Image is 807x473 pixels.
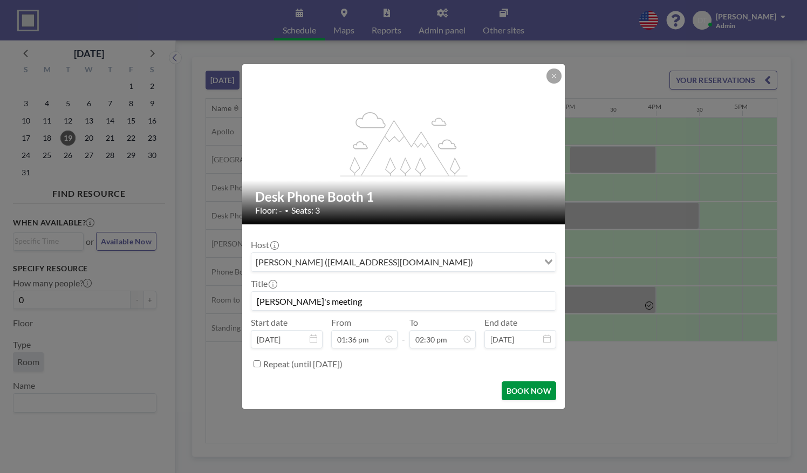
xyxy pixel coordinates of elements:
[331,317,351,328] label: From
[340,111,468,176] g: flex-grow: 1.2;
[251,278,276,289] label: Title
[402,321,405,345] span: -
[255,205,282,216] span: Floor: -
[291,205,320,216] span: Seats: 3
[255,189,553,205] h2: Desk Phone Booth 1
[254,255,475,269] span: [PERSON_NAME] ([EMAIL_ADDRESS][DOMAIN_NAME])
[409,317,418,328] label: To
[263,359,343,369] label: Repeat (until [DATE])
[251,239,278,250] label: Host
[251,253,556,271] div: Search for option
[285,207,289,215] span: •
[251,292,556,310] input: Darrius's reservation
[251,317,288,328] label: Start date
[502,381,556,400] button: BOOK NOW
